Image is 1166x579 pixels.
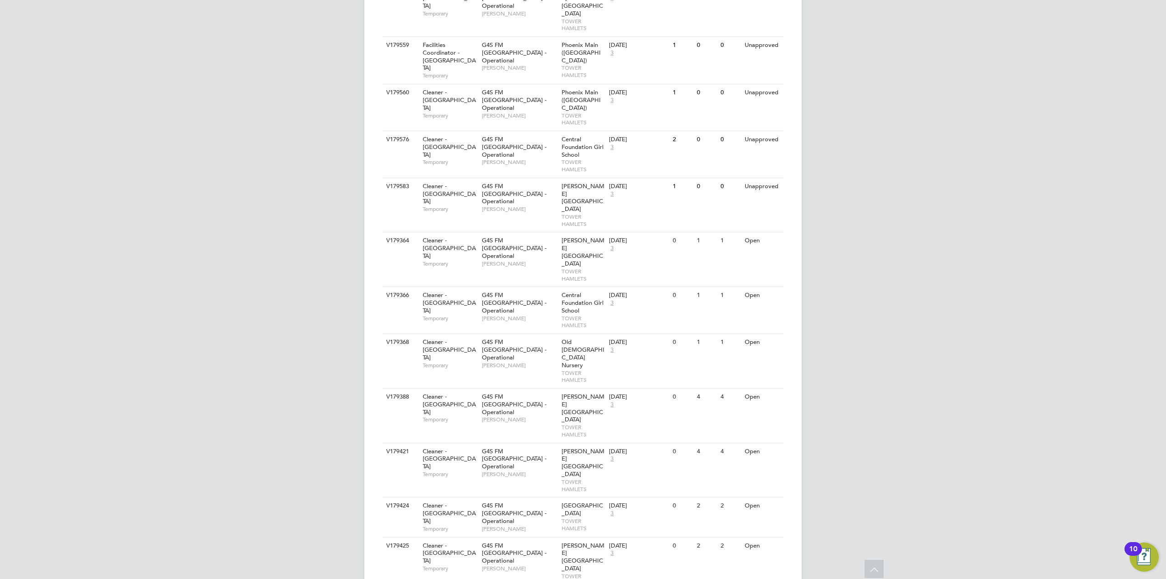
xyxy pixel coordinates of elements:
div: 1 [718,334,742,351]
span: Cleaner - [GEOGRAPHIC_DATA] [423,502,476,525]
div: 0 [695,178,718,195]
div: 2 [670,131,694,148]
span: Temporary [423,10,477,17]
span: Cleaner - [GEOGRAPHIC_DATA] [423,88,476,112]
div: [DATE] [609,89,668,97]
span: G4S FM [GEOGRAPHIC_DATA] - Operational [482,236,547,260]
div: 0 [695,131,718,148]
span: TOWER HAMLETS [562,213,605,227]
div: 1 [695,334,718,351]
div: 2 [718,497,742,514]
span: 3 [609,245,615,252]
div: V179583 [384,178,416,195]
div: Unapproved [742,37,782,54]
div: 4 [718,389,742,405]
span: Temporary [423,72,477,79]
div: 10 [1129,549,1137,561]
div: 0 [695,84,718,101]
div: Open [742,389,782,405]
div: V179576 [384,131,416,148]
span: Cleaner - [GEOGRAPHIC_DATA] [423,338,476,361]
span: G4S FM [GEOGRAPHIC_DATA] - Operational [482,88,547,112]
span: G4S FM [GEOGRAPHIC_DATA] - Operational [482,182,547,205]
div: 4 [695,443,718,460]
span: [PERSON_NAME] [482,525,557,533]
span: 3 [609,299,615,307]
div: Open [742,334,782,351]
div: V179560 [384,84,416,101]
span: G4S FM [GEOGRAPHIC_DATA] - Operational [482,542,547,565]
div: 0 [718,37,742,54]
span: [PERSON_NAME] [482,159,557,166]
div: 1 [670,84,694,101]
span: [PERSON_NAME] [482,205,557,213]
div: 2 [695,497,718,514]
div: Open [742,443,782,460]
div: [DATE] [609,136,668,143]
span: Temporary [423,565,477,572]
span: 3 [609,49,615,57]
div: 0 [670,389,694,405]
div: [DATE] [609,338,668,346]
div: 1 [695,232,718,249]
span: TOWER HAMLETS [562,159,605,173]
div: 1 [718,287,742,304]
div: 1 [695,287,718,304]
span: Phoenix Main ([GEOGRAPHIC_DATA]) [562,41,601,64]
div: 0 [718,178,742,195]
span: Temporary [423,525,477,533]
div: V179388 [384,389,416,405]
div: 0 [670,443,694,460]
span: 3 [609,97,615,104]
div: V179421 [384,443,416,460]
span: G4S FM [GEOGRAPHIC_DATA] - Operational [482,41,547,64]
div: V179366 [384,287,416,304]
span: TOWER HAMLETS [562,424,605,438]
div: V179559 [384,37,416,54]
span: [PERSON_NAME] [482,416,557,423]
div: Open [742,287,782,304]
span: Central Foundation Girl School [562,135,603,159]
div: 0 [670,497,694,514]
span: Cleaner - [GEOGRAPHIC_DATA] [423,135,476,159]
span: 3 [609,549,615,557]
span: Temporary [423,159,477,166]
span: Temporary [423,205,477,213]
div: [DATE] [609,502,668,510]
span: [PERSON_NAME] [482,64,557,72]
div: V179424 [384,497,416,514]
div: [DATE] [609,393,668,401]
span: Cleaner - [GEOGRAPHIC_DATA] [423,393,476,416]
span: TOWER HAMLETS [562,112,605,126]
span: Facilities Coordinator - [GEOGRAPHIC_DATA] [423,41,476,72]
span: 3 [609,455,615,463]
span: G4S FM [GEOGRAPHIC_DATA] - Operational [482,447,547,471]
span: Cleaner - [GEOGRAPHIC_DATA] [423,182,476,205]
span: Temporary [423,315,477,322]
span: [PERSON_NAME] [482,315,557,322]
span: [PERSON_NAME][GEOGRAPHIC_DATA] [562,182,604,213]
span: Temporary [423,471,477,478]
div: [DATE] [609,41,668,49]
span: [PERSON_NAME] [482,260,557,267]
span: G4S FM [GEOGRAPHIC_DATA] - Operational [482,291,547,314]
span: 3 [609,401,615,409]
div: 0 [670,334,694,351]
div: 2 [718,538,742,554]
span: Temporary [423,362,477,369]
div: [DATE] [609,542,668,550]
span: Temporary [423,112,477,119]
span: [PERSON_NAME][GEOGRAPHIC_DATA] [562,542,604,573]
div: 4 [695,389,718,405]
div: 0 [670,538,694,554]
span: [PERSON_NAME][GEOGRAPHIC_DATA] [562,236,604,267]
div: [DATE] [609,292,668,299]
div: 0 [670,287,694,304]
div: [DATE] [609,237,668,245]
span: Cleaner - [GEOGRAPHIC_DATA] [423,542,476,565]
span: [PERSON_NAME] [482,471,557,478]
span: 3 [609,346,615,354]
span: Old [DEMOGRAPHIC_DATA] Nursery [562,338,604,369]
span: Temporary [423,416,477,423]
div: 2 [695,538,718,554]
